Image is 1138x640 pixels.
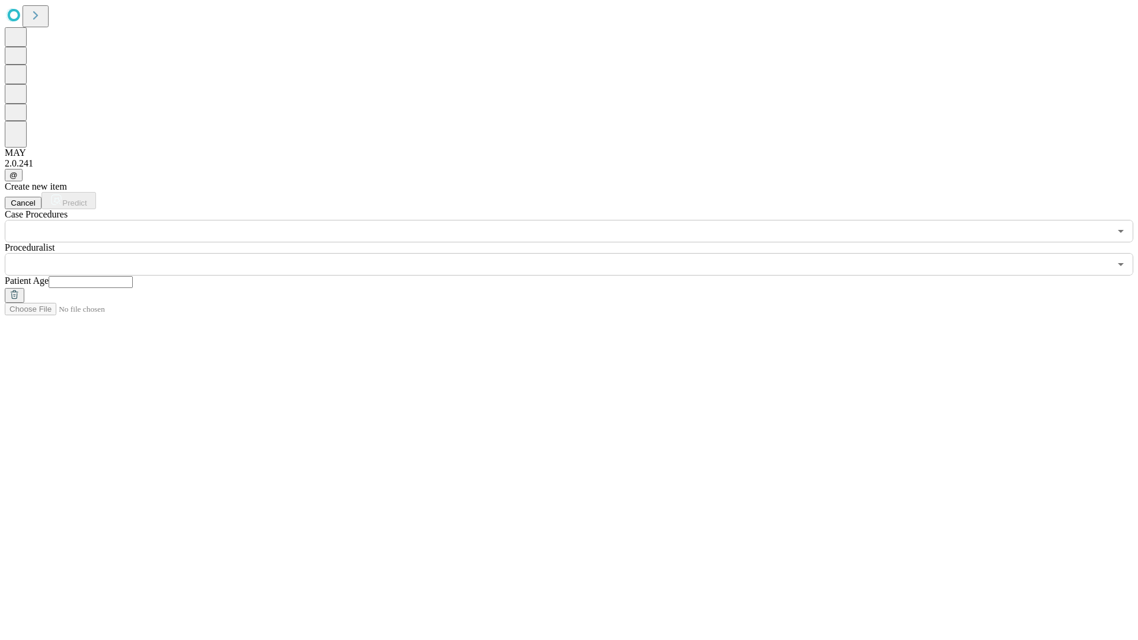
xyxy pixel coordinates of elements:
[5,148,1133,158] div: MAY
[41,192,96,209] button: Predict
[11,199,36,207] span: Cancel
[5,209,68,219] span: Scheduled Procedure
[5,181,67,191] span: Create new item
[5,197,41,209] button: Cancel
[5,169,23,181] button: @
[62,199,87,207] span: Predict
[5,158,1133,169] div: 2.0.241
[1113,223,1129,239] button: Open
[1113,256,1129,273] button: Open
[9,171,18,180] span: @
[5,276,49,286] span: Patient Age
[5,242,55,252] span: Proceduralist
